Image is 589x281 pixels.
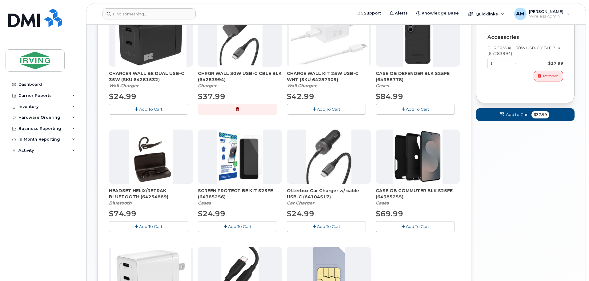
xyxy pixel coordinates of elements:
span: Remove [543,73,558,79]
span: Add To Cart [317,224,340,229]
div: Ashfaq Mehnaz [510,8,574,20]
div: Otterbox Car Charger w/ cable USB-C (64104517) [287,188,371,206]
button: Add To Cart [376,221,455,232]
div: Quicklinks [464,8,509,20]
span: Quicklinks [475,11,498,16]
em: Wall Charger [109,83,138,89]
div: CHARGER WALL BE DUAL USB-C 35W (SKU 64281532) [109,70,193,89]
span: CHARGER WALL BE DUAL USB-C 35W (SKU 64281532) [109,70,193,83]
img: image-20250924-184623.png [403,12,433,67]
span: CHRGR WALL 30W USB-C CBLE BLK (64283994) [198,70,282,83]
a: Support [354,7,385,19]
span: Alerts [395,10,408,16]
span: CASE OB COMMUTER BLK S25FE (64385255) [376,188,460,200]
button: Add To Cart [376,104,455,115]
div: Accessories [487,35,563,40]
img: download.jpg [306,130,351,184]
em: Bluetooth [109,200,132,206]
em: Car Charger [287,200,314,206]
a: Alerts [385,7,412,19]
span: $24.99 [109,92,136,101]
span: $42.99 [287,92,314,101]
div: SCREEN PROTECT BE KIT S25FE (64385256) [198,188,282,206]
div: $37.99 [519,60,563,66]
span: Knowledge Base [422,10,459,16]
span: $74.99 [109,209,136,218]
img: image-20250915-161557.png [393,130,443,184]
div: HEADSET HELIX/RETRAK BLUETOOTH (64254889) [109,188,193,206]
div: CHRGR WALL 30W USB-C CBLE BLK (64283994) [487,45,563,56]
span: $69.99 [376,209,403,218]
span: Add To Cart [406,107,429,112]
div: CASE OB DEFENDER BLK S25FE (64388778) [376,70,460,89]
em: Cases [376,83,389,89]
em: Cases [376,200,389,206]
span: $37.99 [531,111,549,118]
span: CASE OB DEFENDER BLK S25FE (64388778) [376,70,460,83]
a: Knowledge Base [412,7,463,19]
div: CASE OB COMMUTER BLK S25FE (64385255) [376,188,460,206]
img: CHARGE_WALL_KIT_25W_USB-C_WHT.png [289,12,369,67]
span: Support [364,10,381,16]
span: Wireless Admin [529,14,563,19]
button: Add To Cart [109,221,188,232]
em: Wall Charger [287,83,316,89]
span: Add to Cart [506,112,529,118]
img: CHARGER_WALL_BE_DUAL_USB-C_35W.png [115,12,186,67]
img: download.png [129,130,173,184]
span: SCREEN PROTECT BE KIT S25FE (64385256) [198,188,282,200]
span: Add To Cart [139,224,162,229]
span: $37.99 [198,92,225,101]
button: Add to Cart $37.99 [476,108,575,121]
span: $24.99 [198,209,225,218]
span: $84.99 [376,92,403,101]
button: Add To Cart [287,221,366,232]
em: Charger [198,83,216,89]
img: chrgr_wall_30w_-_blk.png [217,12,262,67]
div: CHARGE WALL KIT 25W USB-C WHT (SKU 64287309) [287,70,371,89]
div: x [512,60,519,66]
span: Add To Cart [406,224,429,229]
span: [PERSON_NAME] [529,9,563,14]
span: Otterbox Car Charger w/ cable USB-C (64104517) [287,188,371,200]
span: HEADSET HELIX/RETRAK BLUETOOTH (64254889) [109,188,193,200]
span: CHARGE WALL KIT 25W USB-C WHT (SKU 64287309) [287,70,371,83]
span: Add To Cart [228,224,251,229]
span: $24.99 [287,209,314,218]
div: CHRGR WALL 30W USB-C CBLE BLK (64283994) [198,70,282,89]
em: Cases [198,200,211,206]
button: Add To Cart [109,104,188,115]
span: Add To Cart [317,107,340,112]
button: Add To Cart [287,104,366,115]
span: AM [516,10,524,18]
span: Add To Cart [139,107,162,112]
button: Remove [534,71,563,81]
img: image-20250915-161621.png [217,130,263,184]
input: Find something... [102,8,196,19]
button: Add To Cart [198,221,277,232]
